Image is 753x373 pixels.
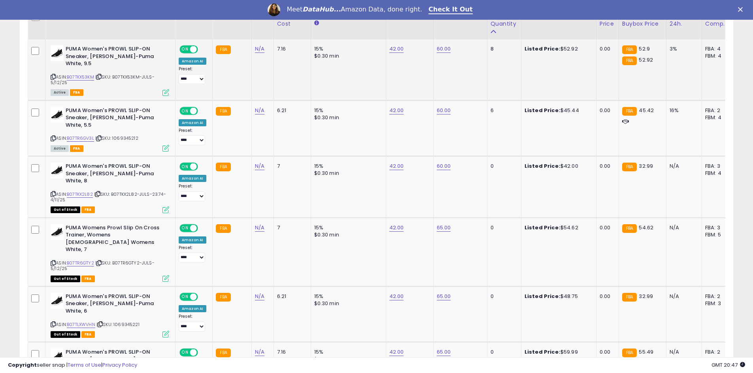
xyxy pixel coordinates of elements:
[639,56,653,64] span: 52.92
[197,225,209,231] span: OFF
[179,245,206,263] div: Preset:
[705,114,731,121] div: FBM: 4
[179,175,206,182] div: Amazon AI
[70,89,83,96] span: FBA
[389,162,404,170] a: 42.00
[51,107,169,151] div: ASIN:
[705,231,731,238] div: FBM: 5
[705,45,731,52] div: FBA: 4
[180,293,190,300] span: ON
[670,107,696,114] div: 16%
[705,107,731,114] div: FBA: 2
[255,348,264,356] a: N/A
[81,206,95,213] span: FBA
[437,292,451,300] a: 65.00
[216,163,230,171] small: FBA
[67,135,94,142] a: B07TR6GV3L
[670,45,696,52] div: 3%
[705,52,731,60] div: FBM: 4
[70,145,83,152] span: FBA
[670,224,696,231] div: N/A
[738,7,746,12] div: Close
[95,135,138,141] span: | SKU: 1069345212
[180,225,190,231] span: ON
[314,107,380,114] div: 15%
[670,163,696,170] div: N/A
[600,45,613,52] div: 0.00
[51,224,169,281] div: ASIN:
[180,349,190,356] span: ON
[525,349,590,356] div: $59.99
[622,224,637,233] small: FBA
[314,45,380,52] div: 15%
[302,6,341,13] i: DataHub...
[491,349,515,356] div: 0
[491,11,518,28] div: Fulfillable Quantity
[66,224,162,255] b: PUMA Womens Prowl Slip On Cross Trainer, Womens [DEMOGRAPHIC_DATA] Womens White, 7
[600,11,615,28] div: Ship Price
[255,45,264,53] a: N/A
[81,331,95,338] span: FBA
[68,361,101,369] a: Terms of Use
[314,300,380,307] div: $0.30 min
[525,45,590,52] div: $52.92
[437,348,451,356] a: 65.00
[51,145,69,152] span: All listings currently available for purchase on Amazon
[600,293,613,300] div: 0.00
[216,349,230,357] small: FBA
[216,45,230,54] small: FBA
[639,348,653,356] span: 55.49
[51,349,64,364] img: 31MzkGR1o7L._SL40_.jpg
[437,224,451,232] a: 65.00
[639,45,650,52] span: 52.9
[180,46,190,53] span: ON
[67,260,94,266] a: B07TR6GTY2
[491,45,515,52] div: 8
[179,305,206,312] div: Amazon AI
[705,224,731,231] div: FBA: 3
[525,224,561,231] b: Listed Price:
[51,45,64,61] img: 31MzkGR1o7L._SL40_.jpg
[255,107,264,114] a: N/A
[622,45,637,54] small: FBA
[622,11,663,28] div: Current Buybox Price
[102,361,137,369] a: Privacy Policy
[525,107,561,114] b: Listed Price:
[314,20,319,27] small: Amazon Fees.
[179,314,206,332] div: Preset:
[670,293,696,300] div: N/A
[711,361,745,369] span: 2025-10-7 20:47 GMT
[525,107,590,114] div: $45.44
[180,163,190,170] span: ON
[491,107,515,114] div: 6
[705,163,731,170] div: FBA: 3
[277,11,308,28] div: Fulfillment Cost
[51,74,155,86] span: | SKU: B07TKX53KM-JULS-5/12/25
[705,349,731,356] div: FBA: 2
[216,107,230,116] small: FBA
[180,107,190,114] span: ON
[51,276,80,282] span: All listings that are currently out of stock and unavailable for purchase on Amazon
[179,119,206,126] div: Amazon AI
[389,224,404,232] a: 42.00
[670,11,698,28] div: BB Share 24h.
[96,321,140,328] span: | SKU: 1069345221
[389,107,404,114] a: 42.00
[314,52,380,60] div: $0.30 min
[314,231,380,238] div: $0.30 min
[389,292,404,300] a: 42.00
[437,45,451,53] a: 60.00
[51,89,69,96] span: All listings currently available for purchase on Amazon
[437,162,451,170] a: 60.00
[639,224,653,231] span: 54.62
[216,293,230,302] small: FBA
[525,45,561,52] b: Listed Price:
[51,293,169,337] div: ASIN:
[639,162,653,170] span: 32.99
[314,293,380,300] div: 15%
[51,260,155,272] span: | SKU: B07TR6GTY2-JULS-5/12/25
[179,58,206,65] div: Amazon AI
[66,293,162,317] b: PUMA Women's PROWL SLIP-ON Sneaker, [PERSON_NAME]-Puma White, 6
[428,6,473,14] a: Check It Out
[705,293,731,300] div: FBA: 2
